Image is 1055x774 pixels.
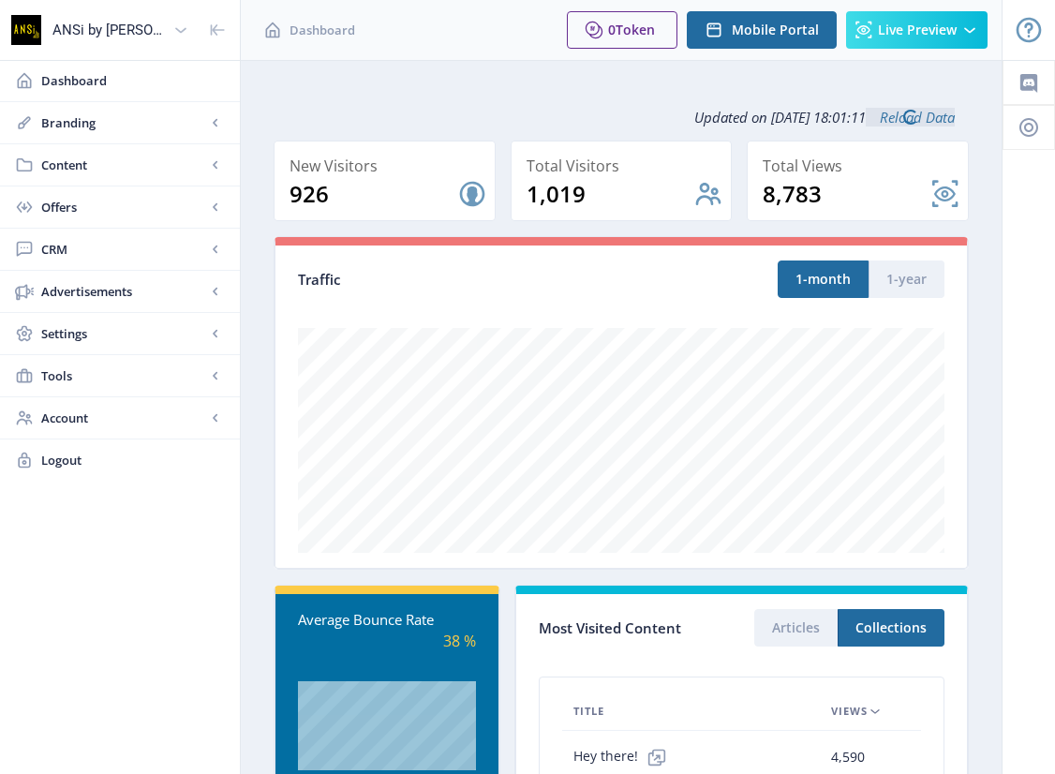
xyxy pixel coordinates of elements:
span: Tools [41,366,206,385]
button: Live Preview [846,11,988,49]
span: Title [573,700,604,722]
button: Mobile Portal [687,11,837,49]
div: ANSi by [PERSON_NAME] [52,9,166,51]
span: 38 % [443,631,476,651]
button: Collections [838,609,944,647]
button: 1-year [869,260,944,298]
span: Branding [41,113,206,132]
span: Account [41,409,206,427]
div: Average Bounce Rate [298,609,476,631]
span: Advertisements [41,282,206,301]
div: Updated on [DATE] 18:01:11 [274,94,969,141]
button: 1-month [778,260,869,298]
div: 1,019 [527,179,694,209]
div: 926 [290,179,457,209]
div: Total Views [763,153,960,179]
span: Content [41,156,206,174]
span: Token [616,21,655,38]
img: properties.app_icon.png [11,15,41,45]
div: Most Visited Content [539,614,741,643]
button: 0Token [567,11,677,49]
a: Reload Data [866,108,955,127]
span: Mobile Portal [732,22,819,37]
div: New Visitors [290,153,487,179]
div: Traffic [298,269,621,290]
span: Dashboard [290,21,355,39]
span: Offers [41,198,206,216]
span: Live Preview [878,22,957,37]
span: Logout [41,451,225,469]
div: Total Visitors [527,153,724,179]
button: Articles [754,609,838,647]
div: 8,783 [763,179,930,209]
span: Views [831,700,868,722]
span: 4,590 [831,746,865,768]
span: CRM [41,240,206,259]
span: Dashboard [41,71,225,90]
span: Settings [41,324,206,343]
